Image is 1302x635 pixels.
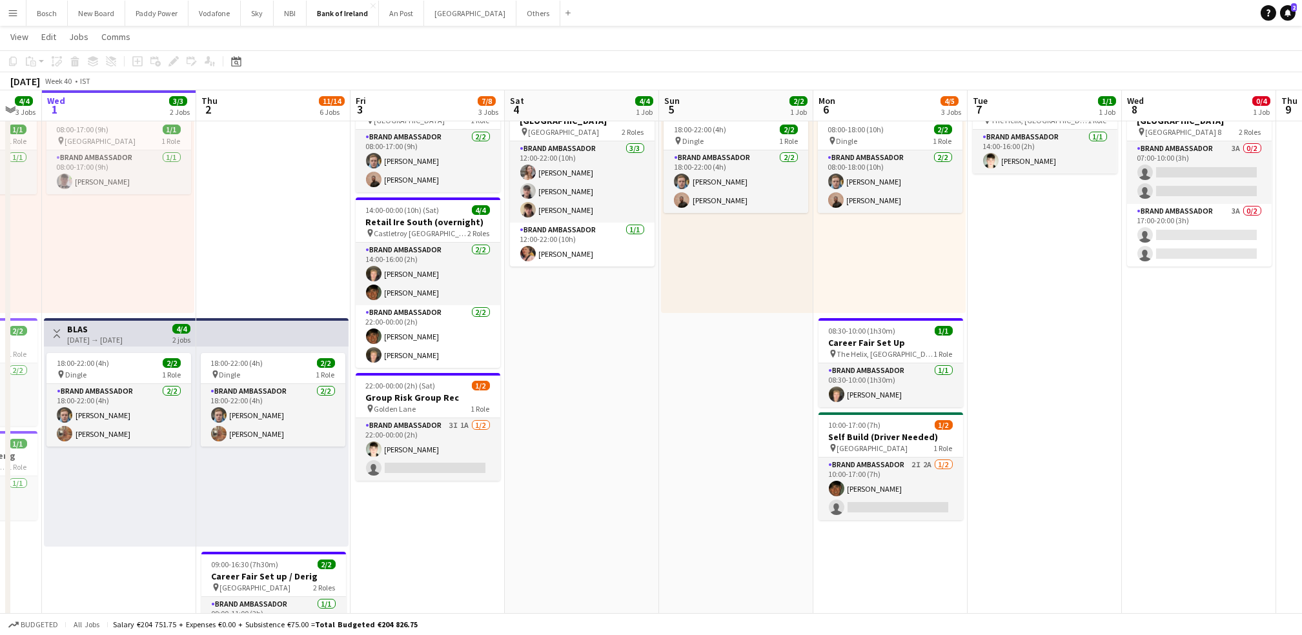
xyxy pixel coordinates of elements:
a: 2 [1280,5,1296,21]
span: 2 Roles [622,127,644,137]
div: IST [80,76,90,86]
span: 7/8 [478,96,496,106]
app-job-card: 08:00-17:00 (9h)2/2Self Build (Driver Needed) [GEOGRAPHIC_DATA]1 RoleBrand Ambassador2/208:00-17:... [356,85,500,192]
span: 11/14 [319,96,345,106]
span: 1/1 [935,326,953,336]
span: 1/1 [8,125,26,134]
span: 4/4 [472,205,490,215]
div: 18:00-22:00 (4h)2/2 Dingle1 RoleBrand Ambassador2/218:00-22:00 (4h)[PERSON_NAME][PERSON_NAME] [201,353,345,447]
span: Mon [819,95,835,106]
app-card-role: Brand Ambassador2/208:00-18:00 (10h)[PERSON_NAME][PERSON_NAME] [818,150,962,213]
span: 1 Role [471,404,490,414]
span: 18:00-22:00 (4h) [211,358,263,368]
app-card-role: Brand Ambassador3I1A1/222:00-00:00 (2h)[PERSON_NAME] [356,418,500,481]
span: 5 [662,102,680,117]
span: Budgeted [21,620,58,629]
span: 18:00-22:00 (4h) [57,358,109,368]
span: 1 Role [162,136,181,146]
span: Thu [201,95,218,106]
span: The Helix, [GEOGRAPHIC_DATA] [837,349,934,359]
app-card-role: Brand Ambassador1/114:00-16:00 (2h)[PERSON_NAME] [973,130,1117,174]
span: 1/2 [935,420,953,430]
span: All jobs [71,620,102,629]
app-card-role: Brand Ambassador3/312:00-22:00 (10h)[PERSON_NAME][PERSON_NAME][PERSON_NAME] [510,141,655,223]
app-job-card: 18:00-22:00 (4h)2/2 Dingle1 RoleBrand Ambassador2/218:00-22:00 (4h)[PERSON_NAME][PERSON_NAME] [46,353,191,447]
span: 1/1 [163,125,181,134]
div: 1 Job [636,107,653,117]
span: 4/5 [941,96,959,106]
app-card-role: Brand Ambassador3A0/217:00-20:00 (3h) [1127,204,1272,267]
div: 12:00-22:00 (10h)4/4Virgin Media [GEOGRAPHIC_DATA] [GEOGRAPHIC_DATA]2 RolesBrand Ambassador3/312:... [510,85,655,267]
span: 0/4 [1252,96,1270,106]
span: 1 Role [162,370,181,379]
app-job-card: 22:00-00:00 (2h) (Sat)1/2Group Risk Group Rec Golden Lane1 RoleBrand Ambassador3I1A1/222:00-00:00... [356,373,500,481]
app-job-card: 14:00-00:00 (10h) (Sat)4/4Retail Ire South (overnight) Castletroy [GEOGRAPHIC_DATA]2 RolesBrand A... [356,197,500,368]
a: Edit [36,28,61,45]
span: Thu [1281,95,1297,106]
span: [GEOGRAPHIC_DATA] 8 [1146,127,1222,137]
span: 1/1 [1098,96,1116,106]
span: Wed [1127,95,1144,106]
app-job-card: 18:00-22:00 (4h)2/2 Dingle1 RoleBrand Ambassador2/218:00-22:00 (4h)[PERSON_NAME][PERSON_NAME] [664,119,808,213]
app-card-role: Brand Ambassador2I2A1/210:00-17:00 (7h)[PERSON_NAME] [819,458,963,520]
div: 1 Job [1253,107,1270,117]
span: Tue [973,95,988,106]
app-job-card: 14:00-16:00 (2h)1/1Career Fair Derig The Helix, [GEOGRAPHIC_DATA]1 RoleBrand Ambassador1/114:00-1... [973,85,1117,174]
span: 2 [199,102,218,117]
button: Paddy Power [125,1,188,26]
span: 1 Role [316,370,335,379]
span: 3 [354,102,366,117]
span: 1 [45,102,65,117]
button: NBI [274,1,307,26]
span: 2/2 [318,559,336,569]
button: Budgeted [6,618,60,632]
div: 08:30-10:00 (1h30m)1/1Career Fair Set Up The Helix, [GEOGRAPHIC_DATA]1 RoleBrand Ambassador1/108:... [819,318,963,407]
div: 07:00-20:00 (13h)0/4Branding Set Up GRAD [GEOGRAPHIC_DATA] [GEOGRAPHIC_DATA] 82 RolesBrand Ambass... [1127,85,1272,267]
button: Vodafone [188,1,241,26]
app-job-card: 10:00-17:00 (7h)1/2Self Build (Driver Needed) [GEOGRAPHIC_DATA]1 RoleBrand Ambassador2I2A1/210:00... [819,412,963,520]
span: Edit [41,31,56,43]
div: 6 Jobs [320,107,344,117]
button: Sky [241,1,274,26]
div: Salary €204 751.75 + Expenses €0.00 + Subsistence €75.00 = [113,620,418,629]
span: 1 Role [934,349,953,359]
app-card-role: Brand Ambassador2/218:00-22:00 (4h)[PERSON_NAME][PERSON_NAME] [46,384,191,447]
button: Bosch [26,1,68,26]
span: 09:00-16:30 (7h30m) [212,559,279,569]
span: 2 Roles [314,583,336,592]
button: Others [516,1,560,26]
span: 9 [1279,102,1297,117]
h3: Retail Ire South (overnight) [356,216,500,228]
span: 22:00-00:00 (2h) (Sat) [366,381,436,390]
span: 1/2 [472,381,490,390]
div: 1 Job [790,107,807,117]
div: 2 jobs [172,334,190,345]
span: 2/2 [789,96,808,106]
span: Dingle [219,370,241,379]
span: 08:30-10:00 (1h30m) [829,326,896,336]
span: Fri [356,95,366,106]
app-job-card: 08:00-17:00 (9h)1/1 [GEOGRAPHIC_DATA]1 RoleBrand Ambassador1/108:00-17:00 (9h)[PERSON_NAME] [46,119,191,194]
app-card-role: Brand Ambassador3A0/207:00-10:00 (3h) [1127,141,1272,204]
app-card-role: Brand Ambassador1/108:00-17:00 (9h)[PERSON_NAME] [46,150,191,194]
app-job-card: 08:00-18:00 (10h)2/2 Dingle1 RoleBrand Ambassador2/208:00-18:00 (10h)[PERSON_NAME][PERSON_NAME] [818,119,962,213]
app-card-role: Brand Ambassador2/218:00-22:00 (4h)[PERSON_NAME][PERSON_NAME] [201,384,345,447]
span: 4/4 [172,324,190,334]
span: 7 [971,102,988,117]
span: 2 Roles [1239,127,1261,137]
span: 10:00-17:00 (7h) [829,420,881,430]
h3: Career Fair Set up / Derig [201,570,346,582]
span: 4 [508,102,524,117]
span: 1/1 [9,439,27,449]
button: Bank of Ireland [307,1,379,26]
h3: Career Fair Set Up [819,337,963,348]
span: [GEOGRAPHIC_DATA] [529,127,600,137]
span: 08:00-17:00 (9h) [57,125,109,134]
span: 2 [1291,3,1297,12]
span: 14:00-00:00 (10h) (Sat) [366,205,440,215]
